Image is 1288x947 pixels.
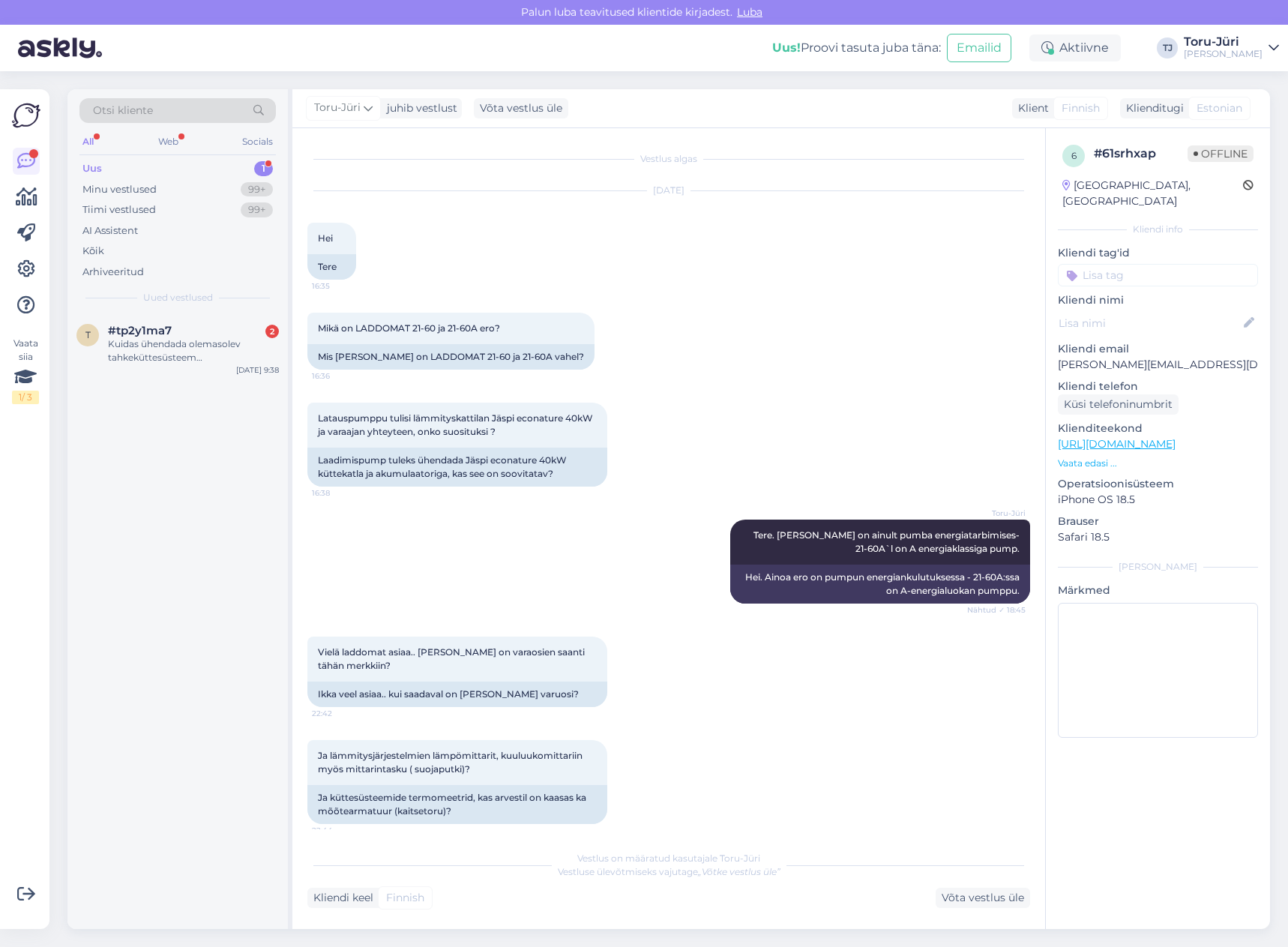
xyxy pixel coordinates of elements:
[1058,583,1258,598] p: Märkmed
[307,152,1030,166] div: Vestlus algas
[236,364,279,376] div: [DATE] 9:38
[82,182,157,197] div: Minu vestlused
[312,825,368,836] span: 22:44
[753,529,1022,554] span: Tere. [PERSON_NAME] on ainult pumba energiatarbimises- 21-60A`l on A energiaklassiga pump.
[241,182,273,197] div: 99+
[1012,100,1049,116] div: Klient
[732,5,767,19] span: Luba
[312,708,368,719] span: 22:42
[318,412,595,437] span: Latauspumppu tulisi lämmityskattilan Jäspi econature 40kW ja varaajan yhteyteen, onko suosituksi ?
[1058,292,1258,308] p: Kliendi nimi
[307,785,607,824] div: Ja küttesüsteemide termomeetrid, kas arvestil on kaasas ka mõõtearmatuur (kaitsetoru)?
[312,370,368,382] span: 16:36
[1058,245,1258,261] p: Kliendi tag'id
[155,132,181,151] div: Web
[558,866,780,877] span: Vestluse ülevõtmiseks vajutage
[698,866,780,877] i: „Võtke vestlus üle”
[307,184,1030,197] div: [DATE]
[312,487,368,499] span: 16:38
[730,565,1030,604] div: Hei. Ainoa ero on pumpun energiankulutuksessa - 21-60A:ssa on A-energialuokan pumppu.
[1062,100,1100,116] span: Finnish
[12,337,39,404] div: Vaata siia
[241,202,273,217] div: 99+
[1184,36,1279,60] a: Toru-Jüri[PERSON_NAME]
[93,103,153,118] span: Otsi kliente
[1058,223,1258,236] div: Kliendi info
[108,337,279,364] div: Kuidas ühendada olemasolev tahkeküttesüsteem ([STREET_ADDRESS]+ akupaak ca 2.2m3) õhk-vesi soojus...
[318,646,587,671] span: Vielä laddomat asiaa.. [PERSON_NAME] on varaosien saanti tähän merkkiin?
[772,40,801,55] b: Uus!
[936,888,1030,908] div: Võta vestlus üle
[1058,492,1258,508] p: iPhone OS 18.5
[307,344,595,370] div: Mis [PERSON_NAME] on LADDOMAT 21-60 ja 21-60A vahel?
[318,232,333,244] span: Hei
[1058,421,1258,436] p: Klienditeekond
[82,223,138,238] div: AI Assistent
[1062,178,1243,209] div: [GEOGRAPHIC_DATA], [GEOGRAPHIC_DATA]
[1188,145,1254,162] span: Offline
[1184,36,1263,48] div: Toru-Jüri
[577,853,760,864] span: Vestlus on määratud kasutajale Toru-Jüri
[1058,457,1258,470] p: Vaata edasi ...
[1058,264,1258,286] input: Lisa tag
[1029,34,1121,61] div: Aktiivne
[1197,100,1242,116] span: Estonian
[82,265,144,280] div: Arhiveeritud
[85,329,91,340] span: t
[1071,150,1077,161] span: 6
[969,508,1026,519] span: Toru-Jüri
[239,132,276,151] div: Socials
[318,322,500,334] span: Mikä on LADDOMAT 21-60 ja 21-60A ero?
[1120,100,1184,116] div: Klienditugi
[772,39,941,57] div: Proovi tasuta juba täna:
[1058,394,1179,415] div: Küsi telefoninumbrit
[307,682,607,707] div: Ikka veel asiaa.. kui saadaval on [PERSON_NAME] varuosi?
[1157,37,1178,58] div: TJ
[1058,514,1258,529] p: Brauser
[143,291,213,304] span: Uued vestlused
[1058,379,1258,394] p: Kliendi telefon
[82,161,102,176] div: Uus
[314,100,361,116] span: Toru-Jüri
[82,244,104,259] div: Kõik
[318,750,585,775] span: Ja lämmitysjärjestelmien lämpömittarit, kuuluukomittariin myös mittarintasku ( suojaputki)?
[12,101,40,130] img: Askly Logo
[386,890,424,906] span: Finnish
[1059,315,1241,331] input: Lisa nimi
[307,254,356,280] div: Tere
[967,604,1026,616] span: Nähtud ✓ 18:45
[381,100,457,116] div: juhib vestlust
[1058,357,1258,373] p: [PERSON_NAME][EMAIL_ADDRESS][DOMAIN_NAME]
[307,890,373,906] div: Kliendi keel
[254,161,273,176] div: 1
[307,448,607,487] div: Laadimispump tuleks ühendada Jäspi econature 40kW küttekatla ja akumulaatoriga, kas see on soovit...
[108,324,172,337] span: #tp2y1ma7
[1094,145,1188,163] div: # 61srhxap
[947,34,1011,62] button: Emailid
[265,325,279,338] div: 2
[12,391,39,404] div: 1 / 3
[1058,476,1258,492] p: Operatsioonisüsteem
[1058,560,1258,574] div: [PERSON_NAME]
[474,98,568,118] div: Võta vestlus üle
[1058,529,1258,545] p: Safari 18.5
[82,202,156,217] div: Tiimi vestlused
[79,132,97,151] div: All
[1058,341,1258,357] p: Kliendi email
[312,280,368,292] span: 16:35
[1058,437,1176,451] a: [URL][DOMAIN_NAME]
[1184,48,1263,60] div: [PERSON_NAME]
